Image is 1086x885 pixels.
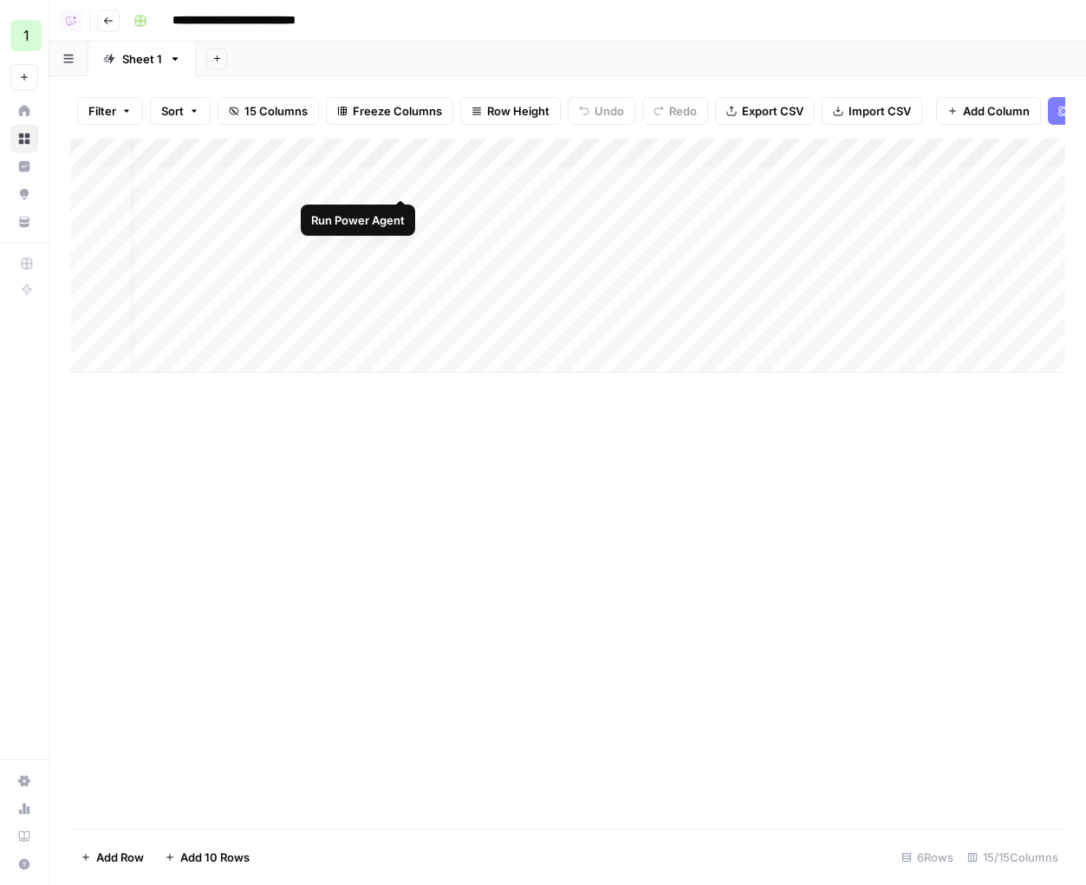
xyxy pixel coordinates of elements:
span: Import CSV [849,102,911,120]
span: Add Column [963,102,1030,120]
span: Redo [669,102,697,120]
button: Add Column [936,97,1041,125]
span: Filter [88,102,116,120]
button: Row Height [460,97,561,125]
button: Help + Support [10,850,38,878]
span: 1 [23,25,29,46]
a: Sheet 1 [88,42,196,76]
span: Add Row [96,849,144,866]
button: Freeze Columns [326,97,453,125]
button: Workspace: 1ma [10,14,38,57]
button: Sort [150,97,211,125]
a: Opportunities [10,180,38,208]
span: Freeze Columns [353,102,442,120]
button: Export CSV [715,97,815,125]
div: 15/15 Columns [960,843,1065,871]
a: Insights [10,153,38,180]
span: 15 Columns [244,102,308,120]
button: 15 Columns [218,97,319,125]
span: Add 10 Rows [180,849,250,866]
span: Undo [595,102,624,120]
span: Export CSV [742,102,803,120]
button: Undo [568,97,635,125]
a: Settings [10,767,38,795]
div: 6 Rows [894,843,960,871]
a: Home [10,97,38,125]
button: Redo [642,97,708,125]
a: Usage [10,795,38,823]
a: Browse [10,125,38,153]
button: Import CSV [822,97,922,125]
div: Sheet 1 [122,50,162,68]
a: Learning Hub [10,823,38,850]
button: Add Row [70,843,154,871]
button: Filter [77,97,143,125]
span: Sort [161,102,184,120]
span: Row Height [487,102,550,120]
a: Your Data [10,208,38,236]
button: Add 10 Rows [154,843,260,871]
